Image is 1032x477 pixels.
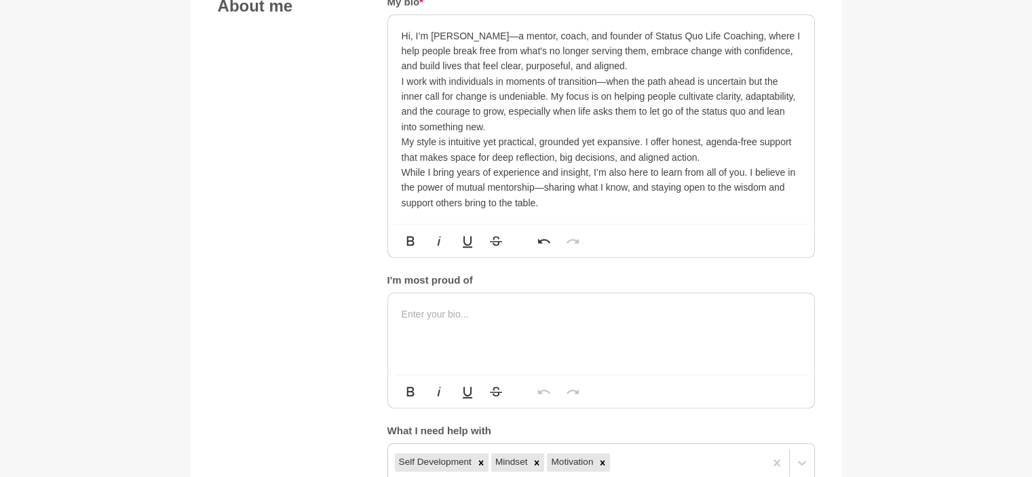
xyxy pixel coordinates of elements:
[531,378,557,405] button: Undo (Ctrl+Z)
[402,165,801,210] p: While I bring years of experience and insight, I’m also here to learn from all of you. I believe ...
[455,378,480,405] button: Underline (Ctrl+U)
[398,378,423,405] button: Bold (Ctrl+B)
[398,227,423,254] button: Bold (Ctrl+B)
[455,227,480,254] button: Underline (Ctrl+U)
[547,453,595,471] div: Motivation
[395,453,474,471] div: Self Development
[560,378,586,405] button: Redo (Ctrl+Shift+Z)
[402,74,801,135] p: I work with individuals in moments of transition—when the path ahead is uncertain but the inner c...
[491,453,530,471] div: Mindset
[402,28,801,74] p: Hi, I’m [PERSON_NAME]—a mentor, coach, and founder of Status Quo Life Coaching, where I help peop...
[402,134,801,165] p: My style is intuitive yet practical, grounded yet expansive. I offer honest, agenda-free support ...
[426,378,452,405] button: Italic (Ctrl+I)
[483,378,509,405] button: Strikethrough (Ctrl+S)
[426,227,452,254] button: Italic (Ctrl+I)
[560,227,586,254] button: Redo (Ctrl+Shift+Z)
[387,274,815,287] h5: I'm most proud of
[387,425,815,438] h5: What I need help with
